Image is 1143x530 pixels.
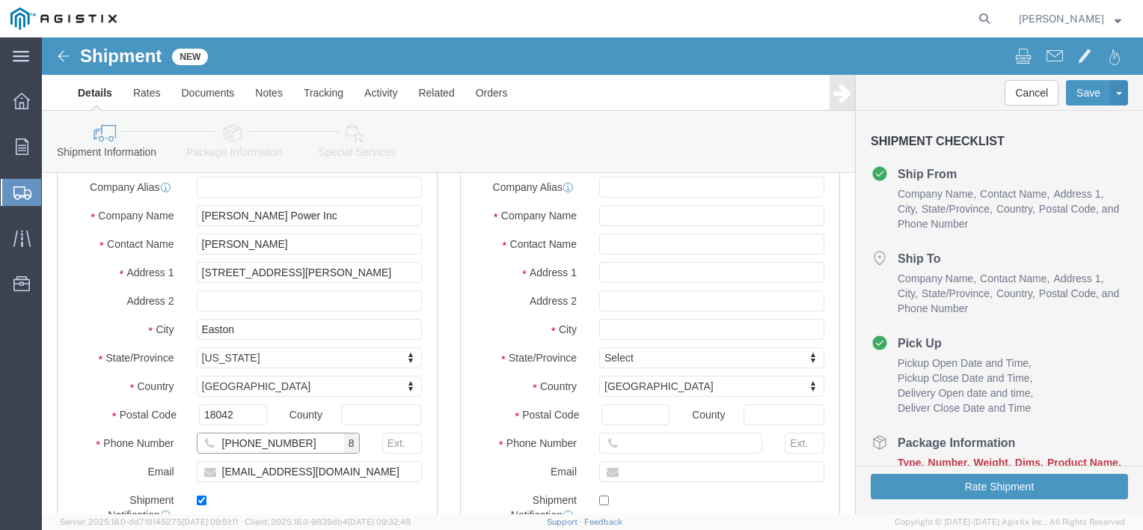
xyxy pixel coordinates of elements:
span: [DATE] 09:32:48 [348,517,411,526]
span: Louis Ortiz [1019,10,1104,27]
a: Feedback [584,517,622,526]
img: logo [10,7,117,30]
span: [DATE] 09:51:11 [182,517,238,526]
span: Server: 2025.18.0-dd719145275 [60,517,238,526]
button: [PERSON_NAME] [1018,10,1122,28]
a: Support [547,517,584,526]
iframe: FS Legacy Container [42,37,1143,514]
span: Copyright © [DATE]-[DATE] Agistix Inc., All Rights Reserved [895,516,1125,529]
span: Client: 2025.18.0-9839db4 [245,517,411,526]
